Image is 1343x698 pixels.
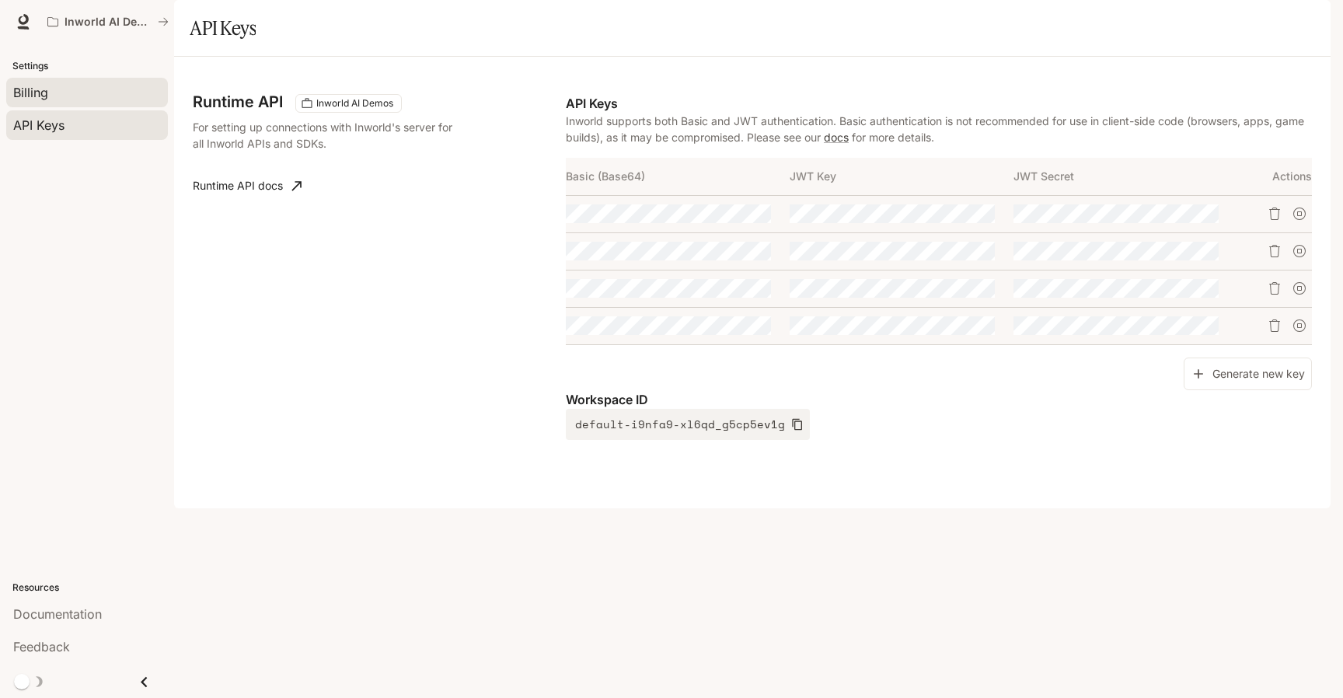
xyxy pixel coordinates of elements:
p: Workspace ID [566,390,1312,409]
p: Inworld AI Demos [65,16,152,29]
a: docs [824,131,849,144]
button: All workspaces [40,6,176,37]
button: Suspend API key [1287,276,1312,301]
button: Suspend API key [1287,313,1312,338]
p: API Keys [566,94,1312,113]
h3: Runtime API [193,94,283,110]
th: JWT Secret [1013,158,1237,195]
h1: API Keys [190,12,256,44]
button: Suspend API key [1287,239,1312,263]
button: default-i9nfa9-xl6qd_g5cp5ev1g [566,409,810,440]
button: Generate new key [1184,358,1312,391]
button: Suspend API key [1287,201,1312,226]
button: Delete API key [1262,313,1287,338]
button: Delete API key [1262,201,1287,226]
a: Runtime API docs [187,170,308,201]
th: Actions [1237,158,1312,195]
div: These keys will apply to your current workspace only [295,94,402,113]
button: Delete API key [1262,239,1287,263]
p: Inworld supports both Basic and JWT authentication. Basic authentication is not recommended for u... [566,113,1312,145]
span: Inworld AI Demos [310,96,399,110]
th: JWT Key [790,158,1013,195]
button: Delete API key [1262,276,1287,301]
p: For setting up connections with Inworld's server for all Inworld APIs and SDKs. [193,119,463,152]
th: Basic (Base64) [566,158,790,195]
